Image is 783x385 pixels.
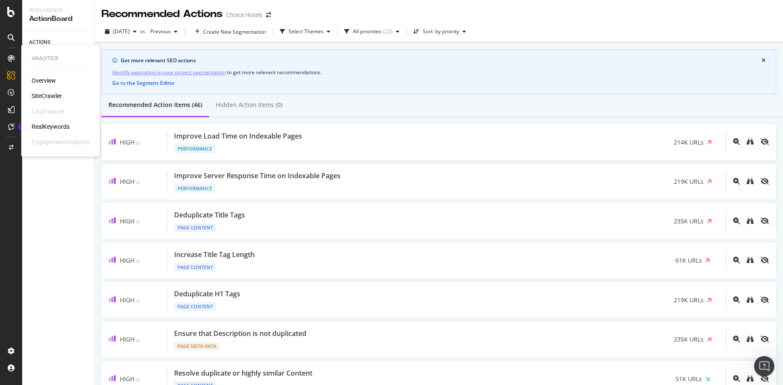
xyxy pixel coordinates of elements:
div: binoculars [747,138,754,145]
div: magnifying-glass-plus [733,178,740,185]
div: Performance [174,145,215,153]
button: Go to the Segment Editor [112,80,175,86]
div: ActionBoard [29,14,87,24]
a: binoculars [747,139,754,146]
div: Resolve duplicate or highly similar Content [174,368,312,378]
button: Sort: by priority [410,25,469,38]
div: binoculars [747,375,754,382]
div: Page Meta Data [174,342,220,350]
a: binoculars [747,297,754,304]
a: binoculars [747,376,754,383]
div: eye-slash [760,178,769,185]
span: High [120,177,134,185]
img: Equal [136,379,140,381]
div: eye-slash [760,217,769,224]
div: eye-slash [760,296,769,303]
div: eye-slash [760,375,769,382]
div: ( 23 ) [383,29,393,34]
span: 219K URLs [674,296,704,304]
div: magnifying-glass-plus [733,336,740,342]
div: binoculars [747,296,754,303]
div: Deduplicate H1 Tags [174,289,240,299]
button: Create New Segmentation [188,25,269,38]
div: magnifying-glass-plus [733,375,740,382]
div: binoculars [747,178,754,185]
div: eye-slash [760,336,769,342]
a: binoculars [747,218,754,225]
div: LogAnalyzer [32,107,65,116]
a: Identify pagination in your project segmentation [112,68,226,77]
div: eye-slash [760,257,769,263]
div: Get more relevant SEO actions [121,57,762,64]
img: Equal [136,300,140,302]
span: 235K URLs [674,217,704,226]
div: info banner [102,49,776,94]
div: magnifying-glass-plus [733,138,740,145]
span: High [120,296,134,304]
div: Improve Server Response Time on Indexable Pages [174,171,341,181]
a: SiteCrawler [32,92,62,100]
div: Recommended Actions [102,7,223,21]
a: ACTIONS [29,38,88,47]
a: binoculars [747,336,754,343]
div: Analytics [32,55,90,62]
span: High [120,256,134,264]
span: High [120,217,134,225]
div: All priorities [353,29,381,34]
iframe: Intercom live chat [754,356,774,376]
div: arrow-right-arrow-left [266,12,271,18]
div: magnifying-glass-plus [733,217,740,224]
span: 51K URLs [675,375,702,383]
span: 235K URLs [674,335,704,344]
span: High [120,375,134,383]
img: Equal [136,181,140,184]
div: magnifying-glass-plus [733,257,740,263]
div: Choice Hotels [226,11,262,19]
div: magnifying-glass-plus [733,296,740,303]
button: close banner [760,56,768,65]
div: Page Content [174,263,216,272]
a: RealKeywords [32,122,70,131]
img: Equal [136,339,140,342]
img: Equal [136,260,140,263]
button: Previous [147,25,181,38]
div: Hidden Action Items (0) [216,101,282,109]
div: Sort: by priority [423,29,459,34]
span: 219K URLs [674,177,704,186]
img: Equal [136,221,140,223]
div: Create New Segmentation [203,28,266,35]
div: binoculars [747,217,754,224]
div: Select Themes [288,29,323,34]
div: Tooltip anchor [18,123,26,130]
div: Ensure that Description is not duplicated [174,329,306,339]
div: Improve Load Time on Indexable Pages [174,131,302,141]
span: High [120,335,134,343]
div: Deduplicate Title Tags [174,210,245,220]
div: binoculars [747,257,754,263]
a: Overview [32,76,56,85]
button: Select Themes [277,25,334,38]
span: Previous [147,28,171,35]
span: 214K URLs [674,138,704,147]
a: binoculars [747,257,754,264]
span: vs [140,28,147,35]
span: High [120,138,134,146]
span: 2025 Jul. 30th [113,28,130,35]
div: Intelligence [29,7,87,14]
button: All priorities(23) [341,25,403,38]
div: Recommended Action Items (46) [108,101,202,109]
div: eye-slash [760,138,769,145]
div: ACTIONS [29,38,50,47]
button: [DATE] [102,25,140,38]
a: binoculars [747,178,754,185]
img: Equal [136,142,140,145]
div: EngagementAnalytics [32,138,90,146]
div: Page Content [174,223,216,232]
div: Performance [174,184,215,193]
